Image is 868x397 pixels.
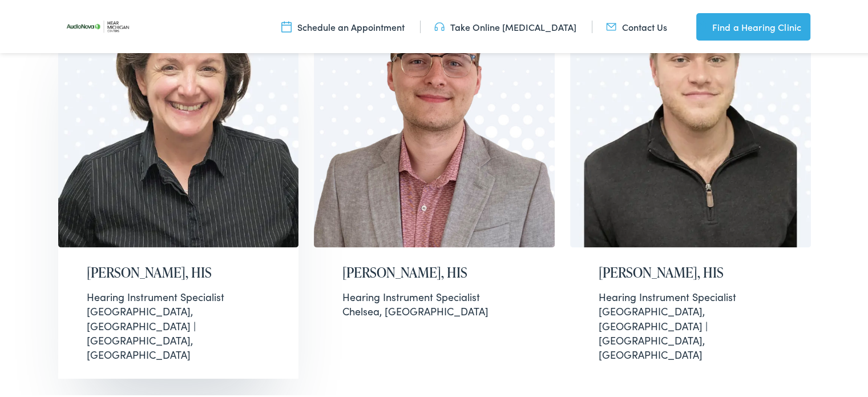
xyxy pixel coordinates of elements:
a: Find a Hearing Clinic [696,11,810,39]
div: Hearing Instrument Specialist [599,288,782,302]
img: utility icon [281,19,292,31]
div: Hearing Instrument Specialist [87,288,271,302]
a: Schedule an Appointment [281,19,405,31]
a: Take Online [MEDICAL_DATA] [434,19,576,31]
div: [GEOGRAPHIC_DATA], [GEOGRAPHIC_DATA] | [GEOGRAPHIC_DATA], [GEOGRAPHIC_DATA] [87,288,271,360]
img: utility icon [434,19,445,31]
div: [GEOGRAPHIC_DATA], [GEOGRAPHIC_DATA] | [GEOGRAPHIC_DATA], [GEOGRAPHIC_DATA] [599,288,782,360]
img: utility icon [696,18,706,32]
a: Contact Us [606,19,667,31]
h2: [PERSON_NAME], HIS [87,263,271,279]
h2: [PERSON_NAME], HIS [599,263,782,279]
div: Hearing Instrument Specialist [342,288,526,302]
img: utility icon [606,19,616,31]
div: Chelsea, [GEOGRAPHIC_DATA] [342,288,526,316]
h2: [PERSON_NAME], HIS [342,263,526,279]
